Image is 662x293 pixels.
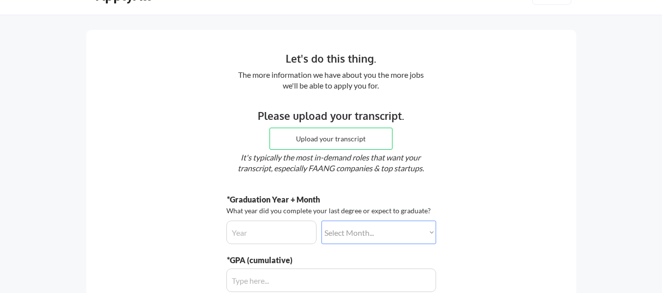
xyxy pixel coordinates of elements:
[226,221,317,244] input: Year
[226,206,433,216] div: What year did you complete your last degree or expect to graduate?
[227,255,363,266] div: *GPA (cumulative)
[233,69,429,91] div: The more information we have about you the more jobs we'll be able to apply you for.
[182,108,480,124] div: Please upload your transcript.
[227,194,351,205] div: *Graduation Year + Month
[226,269,436,292] input: Type here...
[238,153,424,173] em: It's typically the most in-demand roles that want your transcript, especially FAANG companies & t...
[182,51,480,67] div: Let's do this thing.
